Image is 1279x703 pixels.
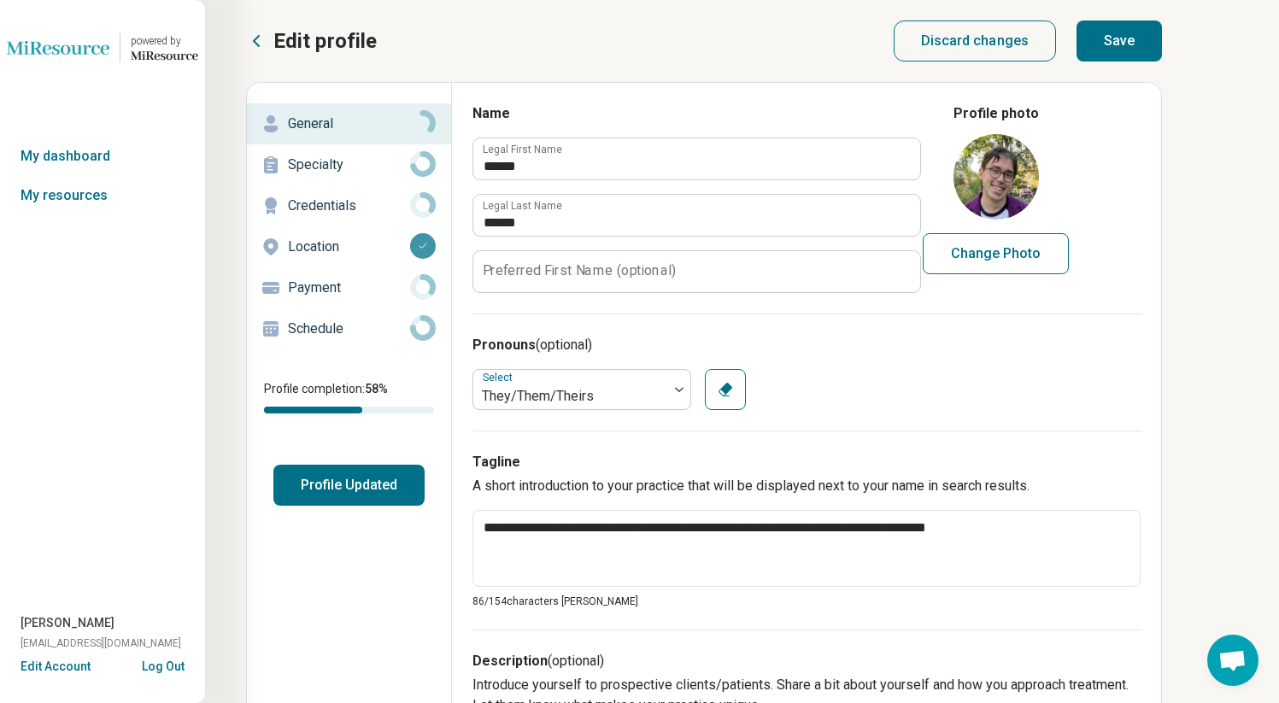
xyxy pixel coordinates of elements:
[273,27,377,55] p: Edit profile
[21,614,114,632] span: [PERSON_NAME]
[482,386,660,407] div: They/Them/Theirs
[365,382,388,395] span: 58 %
[536,337,592,353] span: (optional)
[21,658,91,676] button: Edit Account
[472,476,1142,496] p: A short introduction to your practice that will be displayed next to your name in search results.
[247,370,451,424] div: Profile completion:
[483,372,516,384] label: Select
[142,658,185,671] button: Log Out
[7,27,109,68] img: Lions
[472,594,1142,609] p: 86/ 154 characters [PERSON_NAME]
[472,452,1142,472] h3: Tagline
[247,226,451,267] a: Location
[247,185,451,226] a: Credentials
[247,267,451,308] a: Payment
[953,103,1039,124] legend: Profile photo
[7,27,198,68] a: Lionspowered by
[953,134,1039,220] img: avatar image
[483,264,676,278] label: Preferred First Name (optional)
[246,27,377,55] button: Edit profile
[247,308,451,349] a: Schedule
[288,237,410,257] p: Location
[472,651,1142,671] h3: Description
[247,144,451,185] a: Specialty
[483,144,562,155] label: Legal First Name
[288,114,410,134] p: General
[247,103,451,144] a: General
[472,103,919,124] h3: Name
[288,155,410,175] p: Specialty
[264,407,434,413] div: Profile completion
[273,465,425,506] button: Profile Updated
[288,319,410,339] p: Schedule
[288,278,410,298] p: Payment
[288,196,410,216] p: Credentials
[483,201,562,211] label: Legal Last Name
[548,653,604,669] span: (optional)
[894,21,1057,62] button: Discard changes
[1077,21,1162,62] button: Save
[923,233,1069,274] button: Change Photo
[21,636,181,651] span: [EMAIL_ADDRESS][DOMAIN_NAME]
[472,335,1142,355] h3: Pronouns
[1207,635,1258,686] div: Open chat
[131,33,198,49] div: powered by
